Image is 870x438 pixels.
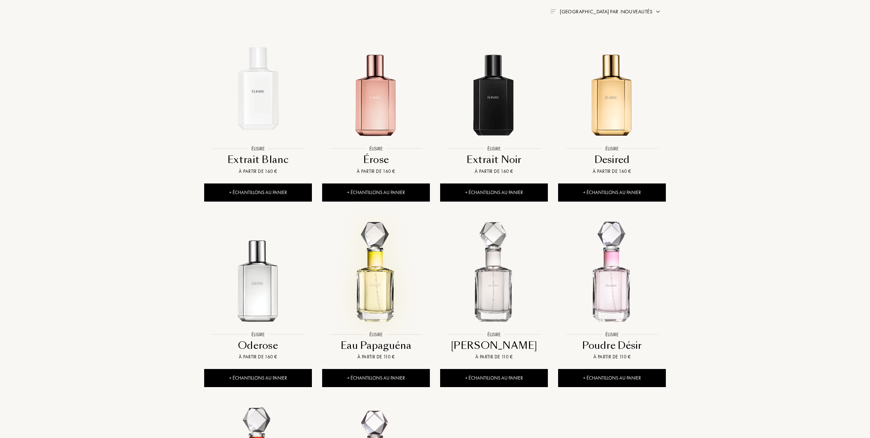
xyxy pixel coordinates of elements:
[441,35,547,141] img: Extrait Noir Élisire
[561,353,663,360] div: À partir de 110 €
[204,214,312,369] a: Oderose ÉlisireÉlisireOderoseÀ partir de 160 €
[440,28,548,183] a: Extrait Noir ÉlisireÉlisireExtrait NoirÀ partir de 160 €
[323,35,429,141] img: Érose Élisire
[655,9,661,14] img: arrow.png
[443,353,545,360] div: À partir de 110 €
[558,183,666,202] div: + Échantillons au panier
[205,221,311,327] img: Oderose Élisire
[322,28,430,183] a: Érose ÉlisireÉlisireÉroseÀ partir de 160 €
[207,353,309,360] div: À partir de 160 €
[204,183,312,202] div: + Échantillons au panier
[205,35,311,141] img: Extrait Blanc Élisire
[441,221,547,327] img: Jasmin Paradis Élisire
[561,168,663,175] div: À partir de 160 €
[323,221,429,327] img: Eau Papaguéna Élisire
[322,369,430,387] div: + Échantillons au panier
[559,221,665,327] img: Poudre Désir Élisire
[558,28,666,183] a: Desired ÉlisireÉlisireDesiredÀ partir de 160 €
[325,353,427,360] div: À partir de 110 €
[559,35,665,141] img: Desired Élisire
[443,168,545,175] div: À partir de 160 €
[558,369,666,387] div: + Échantillons au panier
[560,8,652,15] span: [GEOGRAPHIC_DATA] par : Nouveautés
[440,183,548,202] div: + Échantillons au panier
[322,214,430,369] a: Eau Papaguéna ÉlisireÉlisireEau PapaguénaÀ partir de 110 €
[322,183,430,202] div: + Échantillons au panier
[550,9,556,13] img: filter_by.png
[325,168,427,175] div: À partir de 160 €
[204,369,312,387] div: + Échantillons au panier
[204,28,312,183] a: Extrait Blanc ÉlisireÉlisireExtrait BlancÀ partir de 160 €
[207,168,309,175] div: À partir de 160 €
[558,214,666,369] a: Poudre Désir ÉlisireÉlisirePoudre DésirÀ partir de 110 €
[440,369,548,387] div: + Échantillons au panier
[440,214,548,369] a: Jasmin Paradis ÉlisireÉlisire[PERSON_NAME]À partir de 110 €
